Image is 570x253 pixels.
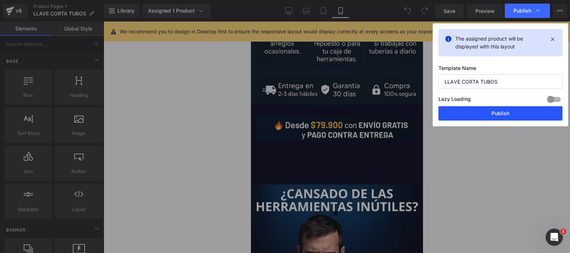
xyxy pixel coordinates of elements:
span: 2 [560,229,566,234]
p: The assigned product will be displayed with this layout [455,35,546,51]
iframe: Intercom live chat [546,229,563,246]
span: Publish [513,8,531,14]
label: Template Name [438,65,562,74]
button: Publish [438,106,562,121]
label: Lazy Loading [438,94,471,106]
